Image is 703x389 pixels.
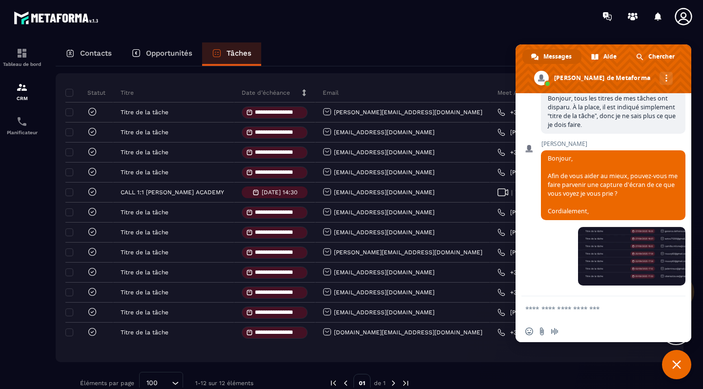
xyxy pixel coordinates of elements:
p: Tâches [227,49,251,58]
a: Tâches [202,42,261,66]
p: Titre de la tâche [121,169,168,176]
a: [PHONE_NUMBER] [497,248,562,256]
span: [PERSON_NAME] [541,141,685,147]
span: Insérer un emoji [525,328,533,335]
p: de 1 [374,379,386,387]
a: [PHONE_NUMBER] [497,128,562,136]
p: Planificateur [2,130,41,135]
a: [PHONE_NUMBER] [497,308,562,316]
a: Opportunités [122,42,202,66]
span: Bonjour, Afin de vous aider au mieux, pouvez-vous me faire parvenir une capture d'écran de ce que... [548,154,678,215]
a: [PHONE_NUMBER] [497,168,562,176]
p: Statut [68,89,105,97]
a: +33 [497,288,520,296]
span: Aide [603,49,617,64]
img: scheduler [16,116,28,127]
p: Email [323,89,339,97]
a: [PHONE_NUMBER] [515,188,580,196]
a: [PHONE_NUMBER] [497,208,562,216]
p: Date d’échéance [242,89,290,97]
p: Titre de la tâche [121,129,168,136]
img: logo [14,9,102,27]
a: +33 [497,268,520,276]
p: Titre de la tâche [121,329,168,336]
a: +33 [497,328,520,336]
span: | [511,189,513,196]
p: Tableau de bord [2,61,41,67]
p: Meet / Téléphone [497,89,547,97]
p: Titre de la tâche [121,269,168,276]
p: 1-12 sur 12 éléments [195,380,253,387]
p: Titre de la tâche [121,149,168,156]
p: Éléments par page [80,380,134,387]
img: next [401,379,410,388]
a: formationformationCRM [2,74,41,108]
div: Chercher [627,49,684,64]
p: Titre de la tâche [121,289,168,296]
p: Titre [121,89,134,97]
p: Contacts [80,49,112,58]
img: formation [16,82,28,93]
p: [DATE] 14:30 [262,189,297,196]
a: Contacts [56,42,122,66]
span: Bonjour, tous les titres de mes tâches ont disparu. À la place, il est indiqué simplement “titre ... [548,94,676,129]
p: Opportunités [146,49,192,58]
img: formation [16,47,28,59]
div: Fermer le chat [662,350,691,379]
textarea: Entrez votre message... [525,305,660,313]
p: Titre de la tâche [121,229,168,236]
span: Chercher [648,49,675,64]
div: Autres canaux [660,72,673,85]
p: Titre de la tâche [121,109,168,116]
p: Titre de la tâche [121,209,168,216]
div: Aide [582,49,626,64]
img: next [389,379,398,388]
span: Message audio [551,328,558,335]
a: formationformationTableau de bord [2,40,41,74]
img: prev [341,379,350,388]
span: 100 [143,378,161,389]
a: [PHONE_NUMBER] [497,228,562,236]
span: Envoyer un fichier [538,328,546,335]
a: +33 [497,108,520,116]
div: Messages [522,49,581,64]
p: CALL 1:1 [PERSON_NAME] ACADEMY [121,189,224,196]
img: prev [329,379,338,388]
input: Search for option [161,378,169,389]
a: schedulerschedulerPlanificateur [2,108,41,143]
a: +33 [497,148,520,156]
p: Titre de la tâche [121,249,168,256]
span: Messages [543,49,572,64]
p: Titre de la tâche [121,309,168,316]
p: CRM [2,96,41,101]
